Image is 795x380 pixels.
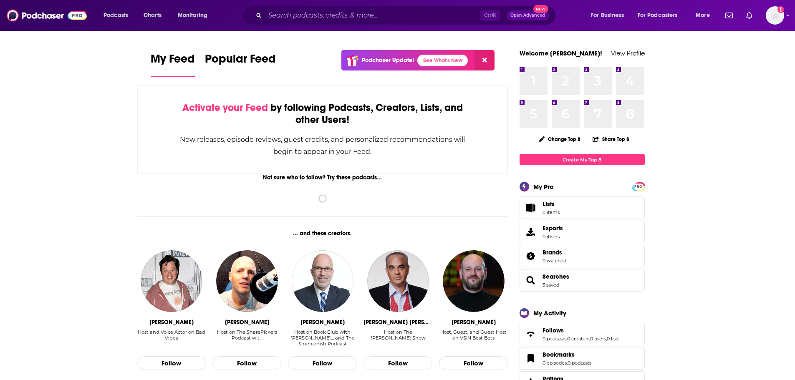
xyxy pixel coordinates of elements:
span: PRO [633,184,644,190]
img: Wes Reynolds [443,250,505,312]
a: Brands [522,250,539,262]
a: 0 users [590,336,606,342]
img: Podchaser - Follow, Share and Rate Podcasts [7,8,87,23]
div: Host on Book Club with Michael Smerc… and The Smerconish Podcast [288,329,357,347]
a: 0 podcasts [543,336,566,342]
div: Search podcasts, credits, & more... [250,6,564,25]
input: Search podcasts, credits, & more... [265,9,480,22]
button: open menu [690,9,720,22]
span: Exports [522,226,539,238]
button: open menu [632,9,690,22]
a: My Feed [151,52,195,77]
a: Create My Top 8 [520,154,645,165]
button: Share Top 8 [592,131,630,147]
span: Popular Feed [205,52,276,71]
div: John Calvin Batchelor [363,319,432,326]
img: User Profile [766,6,784,25]
span: Bookmarks [520,347,645,370]
span: Searches [520,269,645,292]
span: Exports [543,224,563,232]
span: Lists [522,202,539,214]
span: More [696,10,710,21]
span: Lists [543,200,560,208]
span: Follows [543,327,564,334]
span: My Feed [151,52,195,71]
span: Monitoring [178,10,207,21]
div: Justin McElroy [149,319,194,326]
span: , [589,336,590,342]
a: 0 podcasts [568,360,591,366]
span: Activate your Feed [182,101,268,114]
span: Ctrl K [480,10,500,21]
div: Host and Voice Actor on Bad Vibes [137,329,206,347]
span: New [533,5,548,13]
div: Host on The SharePickers Podcast wit… [212,329,281,341]
span: Charts [144,10,162,21]
button: Follow [363,356,432,370]
p: Podchaser Update! [362,57,414,64]
button: Follow [137,356,206,370]
a: Welcome [PERSON_NAME]! [520,49,602,57]
div: New releases, episode reviews, guest credits, and personalized recommendations will begin to appe... [179,133,466,158]
span: Bookmarks [543,351,575,358]
a: 0 lists [607,336,619,342]
a: PRO [633,183,644,189]
div: Host and Voice Actor on Bad Vibes [137,329,206,341]
span: , [566,336,567,342]
span: Brands [543,249,562,256]
a: Bookmarks [522,352,539,364]
a: Justin Waite [216,250,278,312]
div: Not sure who to follow? Try these podcasts... [137,174,508,181]
span: For Podcasters [638,10,678,21]
a: Popular Feed [205,52,276,77]
a: 0 creators [567,336,589,342]
span: Follows [520,323,645,345]
span: Logged in as kathrynwhite [766,6,784,25]
div: My Activity [533,309,566,317]
button: Follow [288,356,357,370]
div: Host, Guest, and Guest Host on VSiN Best Bets [439,329,508,341]
a: See What's New [417,55,468,66]
div: Host on The John Batchelor Show [363,329,432,347]
svg: Add a profile image [777,6,784,13]
div: Host on The SharePickers Podcast wit… [212,329,281,347]
button: open menu [585,9,634,22]
img: Michael Smerconish [292,250,353,312]
a: Charts [138,9,167,22]
button: Open AdvancedNew [507,10,549,20]
div: Wes Reynolds [452,319,496,326]
a: Searches [522,274,539,286]
a: Show notifications dropdown [722,8,736,23]
span: 0 items [543,209,560,215]
span: 0 items [543,234,563,239]
span: For Business [591,10,624,21]
button: Follow [439,356,508,370]
span: Open Advanced [510,13,545,18]
span: Brands [520,245,645,267]
a: 3 saved [543,282,559,288]
div: Justin Waite [225,319,269,326]
button: Follow [212,356,281,370]
div: ... and these creators. [137,230,508,237]
span: , [567,360,568,366]
img: Justin McElroy [141,250,202,312]
a: Searches [543,273,569,280]
a: Lists [520,196,645,219]
a: Exports [520,221,645,243]
div: by following Podcasts, Creators, Lists, and other Users! [179,102,466,126]
button: open menu [98,9,139,22]
div: My Pro [533,183,554,191]
div: Michael Smerconish [300,319,345,326]
a: Follows [543,327,619,334]
a: Brands [543,249,566,256]
img: John Calvin Batchelor [367,250,429,312]
a: View Profile [611,49,645,57]
a: 0 watched [543,258,566,264]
